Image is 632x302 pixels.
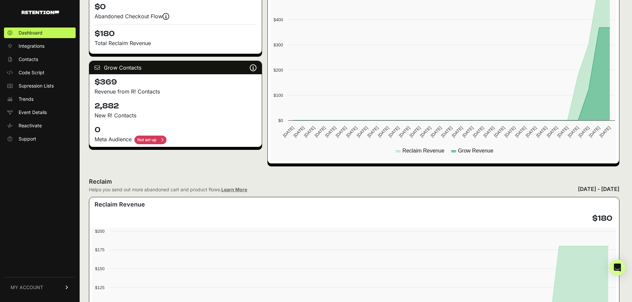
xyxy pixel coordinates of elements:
div: Grow Contacts [89,61,262,74]
text: [DATE] [293,125,306,138]
span: Supression Lists [19,83,54,89]
a: Learn More [221,187,247,192]
span: Dashboard [19,30,42,36]
text: [DATE] [430,125,443,138]
text: [DATE] [493,125,506,138]
text: [DATE] [387,125,400,138]
h4: 0 [95,125,256,135]
a: Trends [4,94,76,104]
text: $150 [95,266,105,271]
span: Support [19,136,36,142]
text: Grow Revenue [458,148,494,153]
img: Retention.com [22,11,59,14]
text: [DATE] [377,125,390,138]
div: Meta Audience [95,135,256,144]
a: Integrations [4,41,76,51]
text: [DATE] [472,125,485,138]
h3: Reclaim Revenue [95,200,145,209]
span: Code Script [19,69,44,76]
text: [DATE] [546,125,559,138]
h4: $0 [95,2,256,12]
text: [DATE] [482,125,495,138]
text: [DATE] [578,125,591,138]
text: [DATE] [303,125,316,138]
a: Reactivate [4,120,76,131]
text: $200 [95,229,105,234]
text: $100 [274,93,283,98]
div: Open Intercom Messenger [609,260,625,275]
h4: $180 [95,24,256,39]
i: Events are firing, and revenue is coming soon! Reclaim revenue is updated nightly. [163,16,169,17]
text: [DATE] [588,125,601,138]
text: [DATE] [335,125,348,138]
text: [DATE] [398,125,411,138]
h2: Reclaim [89,177,247,186]
a: Code Script [4,67,76,78]
a: Support [4,134,76,144]
p: Revenue from R! Contacts [95,88,256,95]
text: [DATE] [514,125,527,138]
a: Contacts [4,54,76,65]
text: [DATE] [461,125,474,138]
span: Reactivate [19,122,42,129]
a: Dashboard [4,28,76,38]
div: [DATE] - [DATE] [578,185,619,193]
text: [DATE] [525,125,538,138]
text: [DATE] [314,125,326,138]
text: $175 [95,247,105,252]
a: Supression Lists [4,81,76,91]
span: Integrations [19,43,44,49]
text: Reclaim Revenue [402,148,444,153]
text: [DATE] [556,125,569,138]
h4: $180 [592,213,612,224]
a: Event Details [4,107,76,118]
text: [DATE] [451,125,464,138]
a: MY ACCOUNT [4,277,76,297]
text: $300 [274,42,283,47]
div: Helps you send out more abandoned cart and product flows. [89,186,247,193]
div: Abandoned Checkout Flow [95,12,256,20]
span: Trends [19,96,34,102]
text: [DATE] [409,125,422,138]
h4: $369 [95,77,256,88]
text: $200 [274,68,283,73]
span: MY ACCOUNT [11,284,43,291]
text: $125 [95,285,105,290]
span: Event Details [19,109,47,116]
text: [DATE] [419,125,432,138]
p: New R! Contacts [95,111,256,119]
text: [DATE] [535,125,548,138]
text: [DATE] [440,125,453,138]
text: $0 [278,118,283,123]
text: [DATE] [356,125,369,138]
text: [DATE] [504,125,517,138]
text: [DATE] [567,125,580,138]
h4: 2,882 [95,101,256,111]
text: [DATE] [367,125,380,138]
p: Total Reclaim Revenue [95,39,256,47]
text: [DATE] [598,125,611,138]
text: [DATE] [282,125,295,138]
text: [DATE] [324,125,337,138]
text: [DATE] [345,125,358,138]
text: $400 [274,17,283,22]
span: Contacts [19,56,38,63]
